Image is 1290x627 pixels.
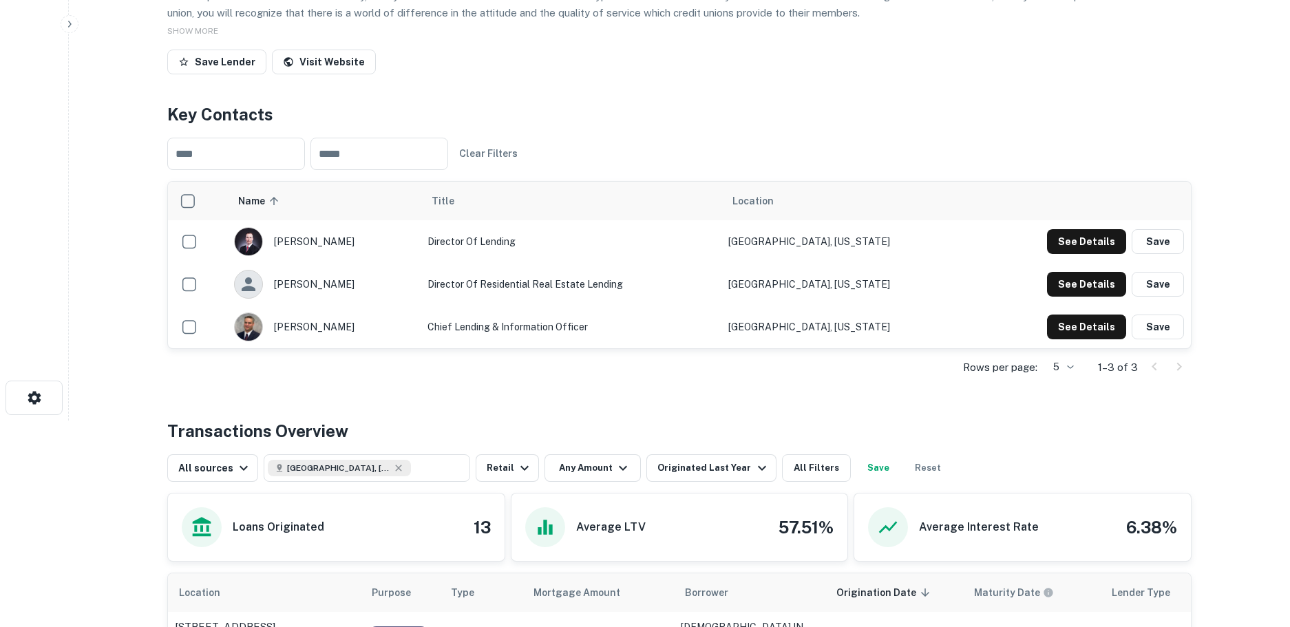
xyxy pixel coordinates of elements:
[721,182,974,220] th: Location
[974,585,1072,600] span: Maturity dates displayed may be estimated. Please contact the lender for the most accurate maturi...
[432,193,472,209] span: Title
[167,102,1192,127] h4: Key Contacts
[674,573,825,612] th: Borrower
[234,227,414,256] div: [PERSON_NAME]
[372,584,429,601] span: Purpose
[779,515,834,540] h4: 57.51%
[721,306,974,348] td: [GEOGRAPHIC_DATA], [US_STATE]
[421,182,721,220] th: Title
[919,519,1039,535] h6: Average Interest Rate
[1047,315,1126,339] button: See Details
[856,454,900,482] button: Save your search to get updates of matches that match your search criteria.
[974,585,1054,600] div: Maturity dates displayed may be estimated. Please contact the lender for the most accurate maturi...
[1047,229,1126,254] button: See Details
[1132,315,1184,339] button: Save
[235,228,262,255] img: 1517034809826
[238,193,283,209] span: Name
[287,462,390,474] span: [GEOGRAPHIC_DATA], [GEOGRAPHIC_DATA], [GEOGRAPHIC_DATA]
[1132,229,1184,254] button: Save
[233,519,324,535] h6: Loans Originated
[782,454,851,482] button: All Filters
[234,270,414,299] div: [PERSON_NAME]
[167,50,266,74] button: Save Lender
[544,454,641,482] button: Any Amount
[421,263,721,306] td: Director of Residential Real Estate Lending
[272,50,376,74] a: Visit Website
[522,573,674,612] th: Mortgage Amount
[1101,573,1225,612] th: Lender Type
[227,182,421,220] th: Name
[732,193,774,209] span: Location
[167,454,258,482] button: All sources
[421,306,721,348] td: Chief Lending & Information Officer
[963,573,1101,612] th: Maturity dates displayed may be estimated. Please contact the lender for the most accurate maturi...
[836,584,934,601] span: Origination Date
[963,359,1037,376] p: Rows per page:
[1043,357,1076,377] div: 5
[454,141,523,166] button: Clear Filters
[421,220,721,263] td: Director of Lending
[440,573,522,612] th: Type
[685,584,728,601] span: Borrower
[168,573,361,612] th: Location
[179,584,238,601] span: Location
[1112,584,1170,601] span: Lender Type
[235,313,262,341] img: 1516324655402
[1047,272,1126,297] button: See Details
[167,418,348,443] h4: Transactions Overview
[178,460,252,476] div: All sources
[234,312,414,341] div: [PERSON_NAME]
[721,220,974,263] td: [GEOGRAPHIC_DATA], [US_STATE]
[825,573,963,612] th: Origination Date
[476,454,539,482] button: Retail
[451,584,492,601] span: Type
[168,182,1191,348] div: scrollable content
[533,584,638,601] span: Mortgage Amount
[646,454,776,482] button: Originated Last Year
[576,519,646,535] h6: Average LTV
[1098,359,1138,376] p: 1–3 of 3
[974,585,1040,600] h6: Maturity Date
[906,454,950,482] button: Reset
[1126,515,1177,540] h4: 6.38%
[657,460,770,476] div: Originated Last Year
[1221,473,1290,539] iframe: Chat Widget
[721,263,974,306] td: [GEOGRAPHIC_DATA], [US_STATE]
[474,515,491,540] h4: 13
[361,573,440,612] th: Purpose
[1132,272,1184,297] button: Save
[167,26,218,36] span: SHOW MORE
